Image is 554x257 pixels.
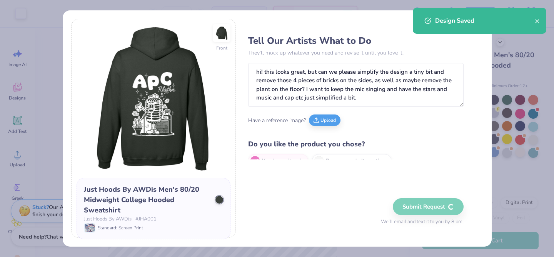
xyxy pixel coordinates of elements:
img: Standard: Screen Print [85,224,95,232]
button: close [535,16,540,25]
span: We’ll email and text it to you by 8 pm. [381,218,464,226]
h3: Tell Our Artists What to Do [248,35,464,46]
span: Have a reference image? [248,116,306,124]
p: They’ll mock up whatever you need and revise it until you love it. [248,49,464,57]
img: Back [77,24,230,178]
span: Just Hoods By AWDis [84,216,132,223]
label: Yes, leave it as is [248,154,308,168]
div: Front [216,45,227,51]
textarea: hi! this looks great, but can we please simplify the design a tiny bit and remove those 4 pieces ... [248,63,464,107]
img: Front [214,25,229,41]
div: Just Hoods By AWDis Men's 80/20 Midweight College Hooded Sweatshirt [84,184,209,216]
div: Design Saved [435,16,535,25]
span: # JHA001 [135,216,157,223]
label: Recommend alternatives [312,154,392,168]
h4: Do you like the product you chose? [248,139,464,150]
button: Upload [309,114,340,126]
span: Standard: Screen Print [98,224,143,231]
